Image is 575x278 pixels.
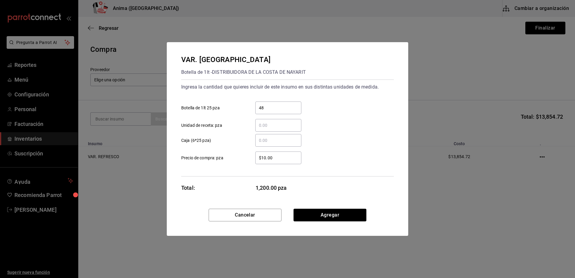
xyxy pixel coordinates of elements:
div: Total: [181,184,195,192]
input: Unidad de receta: pza [255,122,301,129]
input: Precio de compra: pza [255,154,301,161]
span: Unidad de receta: pza [181,122,222,129]
button: Agregar [294,209,366,221]
input: Botella de 1lt 25 pza [255,104,301,111]
span: Precio de compra: pza [181,155,223,161]
input: Caja (6*25 pza) [255,137,301,144]
button: Cancelar [209,209,281,221]
span: 1,200.00 pza [256,184,302,192]
div: VAR. [GEOGRAPHIC_DATA] [181,54,306,65]
span: Caja (6*25 pza) [181,137,211,144]
div: Botella de 1lt - DISTRIBUIDORA DE LA COSTA DE NAYARIT [181,67,306,77]
div: Ingresa la cantidad que quieres incluir de este insumo en sus distintas unidades de medida. [181,82,394,92]
span: Botella de 1lt 25 pza [181,105,220,111]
